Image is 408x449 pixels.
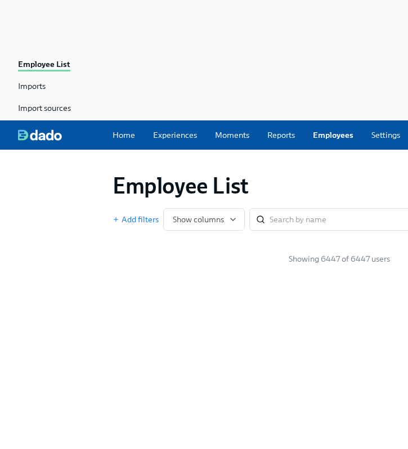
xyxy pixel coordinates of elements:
a: Settings [371,129,400,141]
a: Reports [267,129,295,141]
div: Employee List [18,59,70,71]
a: Import sources [18,102,104,115]
div: Import sources [18,102,71,115]
a: Experiences [153,129,197,141]
div: Imports [18,80,46,93]
a: Moments [215,129,249,141]
a: Home [113,129,135,141]
button: Add filters [113,214,159,225]
a: dado [18,129,113,141]
h1: Employee List [113,172,249,199]
a: Employees [313,129,353,141]
img: dado [18,129,62,141]
span: Show columns [173,214,235,225]
a: Imports [18,80,104,93]
a: Employee List [18,59,104,71]
button: Show columns [163,208,245,231]
p: Showing 6447 of 6447 users [289,253,390,264]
